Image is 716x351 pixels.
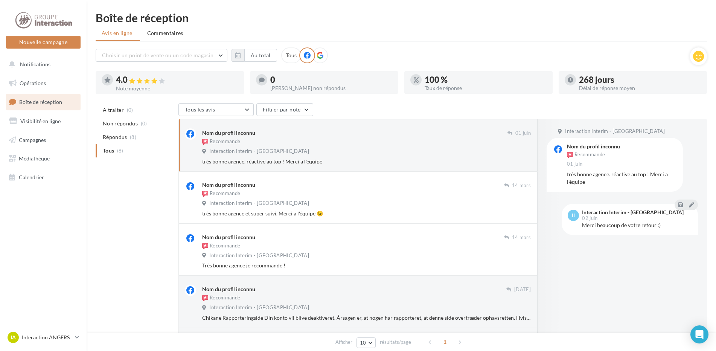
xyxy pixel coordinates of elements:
div: 268 jours [579,76,701,84]
span: 1 [439,336,451,348]
span: Campagnes [19,136,46,143]
span: Commentaires [147,29,183,37]
span: Notifications [20,61,50,67]
div: Tous [281,47,301,63]
a: Boîte de réception [5,94,82,110]
div: Taux de réponse [425,85,547,91]
div: Chikane Rapporteringside Din konto vil blive deaktiveret. Årsagen er, at nogen har rapporteret, a... [202,314,531,322]
img: recommended.png [567,152,573,158]
div: Nom du profil inconnu [202,181,255,189]
button: Choisir un point de vente ou un code magasin [96,49,227,62]
span: Interaction Interim - [GEOGRAPHIC_DATA] [209,252,309,259]
div: Note moyenne [116,86,238,91]
div: 0 [270,76,392,84]
span: Visibilité en ligne [20,118,61,124]
div: Très bonne agence je recommande ! [202,262,531,269]
span: 01 juin [567,161,582,168]
div: Open Intercom Messenger [690,325,708,343]
div: Interaction Interim - [GEOGRAPHIC_DATA] [582,210,684,215]
span: Boîte de réception [19,99,62,105]
div: 4.0 [116,76,238,84]
div: Délai de réponse moyen [579,85,701,91]
span: Afficher [335,339,352,346]
span: A traiter [103,106,124,114]
img: recommended.png [202,139,208,145]
span: Calendrier [19,174,44,180]
a: Médiathèque [5,151,82,166]
span: Interaction Interim - [GEOGRAPHIC_DATA] [565,128,665,135]
span: II [572,212,575,219]
div: très bonne agence et super suivi. Merci a l'équipe 😉 [202,210,531,217]
a: Opérations [5,75,82,91]
span: (0) [127,107,133,113]
button: Notifications [5,56,79,72]
img: recommended.png [202,295,208,301]
span: 14 mars [512,182,531,189]
span: résultats/page [380,339,411,346]
div: Boîte de réception [96,12,707,23]
span: Choisir un point de vente ou un code magasin [102,52,213,58]
span: Interaction Interim - [GEOGRAPHIC_DATA] [209,148,309,155]
div: Nom du profil inconnu [567,144,620,149]
div: Merci beaucoup de votre retour :) [582,221,692,229]
button: Au total [244,49,277,62]
div: Recommande [202,138,240,146]
span: Interaction Interim - [GEOGRAPHIC_DATA] [209,304,309,311]
span: Médiathèque [19,155,50,162]
button: Filtrer par note [256,103,313,116]
div: Nom du profil inconnu [202,129,255,137]
button: Nouvelle campagne [6,36,81,49]
a: Campagnes [5,132,82,148]
div: Recommande [202,295,240,302]
div: Nom du profil inconnu [202,285,255,293]
div: [PERSON_NAME] non répondus [270,85,392,91]
span: Opérations [20,80,46,86]
button: 10 [356,337,376,348]
div: Recommande [202,190,240,198]
span: (0) [141,121,147,127]
span: Répondus [103,133,127,141]
img: recommended.png [202,243,208,249]
p: Interaction ANGERS [22,334,72,341]
span: 10 [360,340,366,346]
a: IA Interaction ANGERS [6,330,81,345]
span: Interaction Interim - [GEOGRAPHIC_DATA] [209,200,309,207]
span: (8) [130,134,136,140]
span: Non répondus [103,120,138,127]
div: très bonne agence. réactive au top ! Merci a l'équipe [567,171,677,186]
span: 02 juin [582,216,597,221]
span: IA [11,334,16,341]
span: 01 juin [515,130,531,137]
span: [DATE] [514,286,531,293]
div: Nom du profil inconnu [202,233,255,241]
span: Tous les avis [185,106,215,113]
div: Recommande [567,151,605,159]
img: recommended.png [202,191,208,197]
div: Recommande [202,243,240,250]
span: 14 mars [512,234,531,241]
button: Tous les avis [178,103,254,116]
div: 100 % [425,76,547,84]
a: Calendrier [5,169,82,185]
div: très bonne agence. réactive au top ! Merci a l'équipe [202,158,531,165]
a: Visibilité en ligne [5,113,82,129]
button: Au total [232,49,277,62]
